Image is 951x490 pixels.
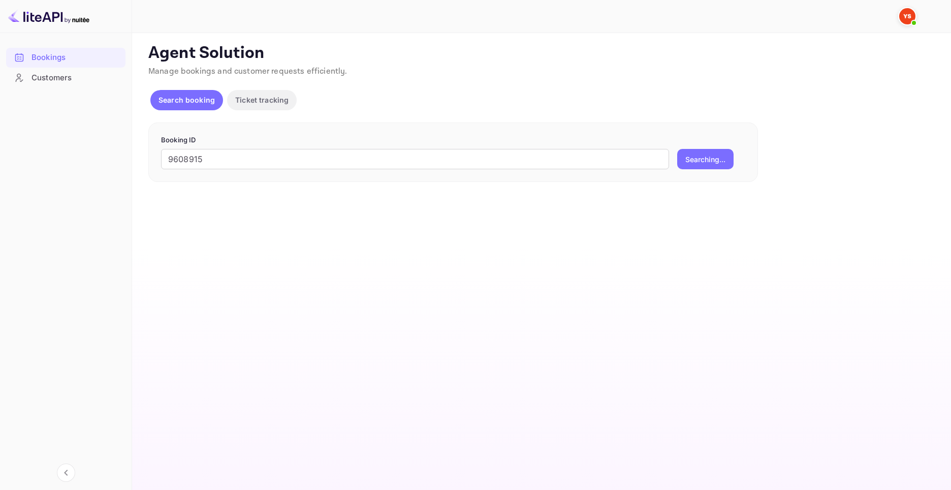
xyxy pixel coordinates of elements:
div: Customers [31,72,120,84]
div: Bookings [31,52,120,64]
div: Bookings [6,48,125,68]
span: Manage bookings and customer requests efficiently. [148,66,347,77]
input: Enter Booking ID (e.g., 63782194) [161,149,669,169]
button: Collapse navigation [57,464,75,482]
img: LiteAPI logo [8,8,89,24]
a: Bookings [6,48,125,67]
button: Searching... [677,149,734,169]
div: Customers [6,68,125,88]
p: Search booking [158,95,215,105]
p: Booking ID [161,135,745,145]
a: Customers [6,68,125,87]
p: Agent Solution [148,43,933,64]
p: Ticket tracking [235,95,289,105]
img: Yandex Support [899,8,915,24]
